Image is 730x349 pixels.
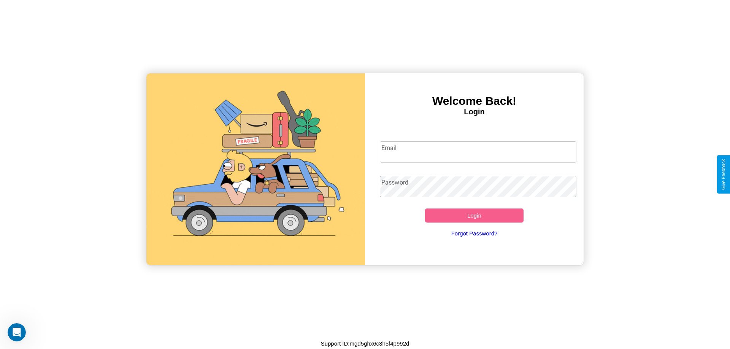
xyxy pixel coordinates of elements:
img: gif [146,73,365,265]
button: Login [425,208,524,223]
div: Give Feedback [721,159,726,190]
h4: Login [365,107,584,116]
p: Support ID: mgd5ghx6c3h5f4p992d [321,338,409,349]
a: Forgot Password? [376,223,573,244]
iframe: Intercom live chat [8,323,26,341]
h3: Welcome Back! [365,95,584,107]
